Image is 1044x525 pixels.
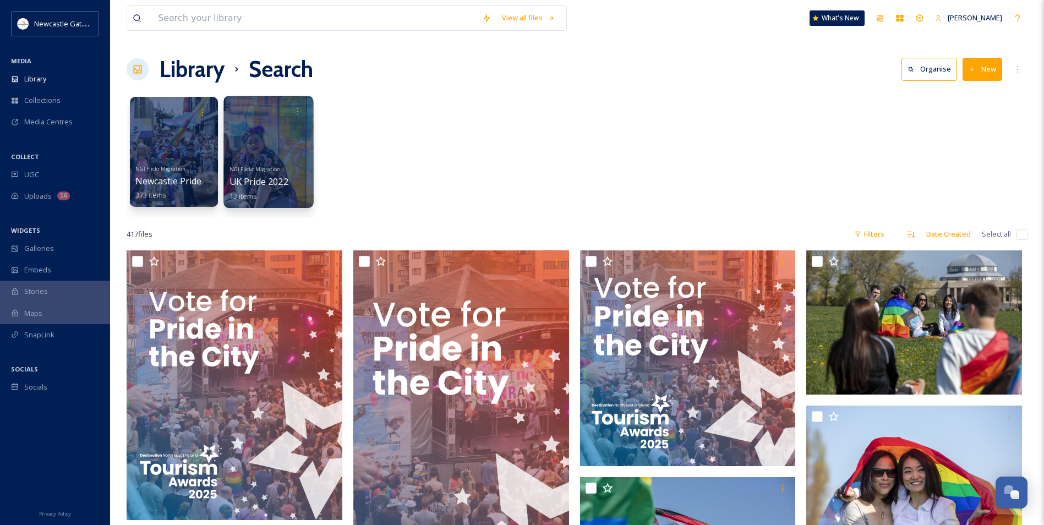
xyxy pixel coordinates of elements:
span: UK Pride 2022 [229,176,288,188]
span: 373 items [135,190,167,200]
a: NGI Flickr MigrationNewcastle Pride 2022373 items [135,162,223,200]
span: NGI Flickr Migration [229,165,281,172]
h1: Search [249,53,313,86]
button: Organise [901,58,957,80]
span: [PERSON_NAME] [948,13,1002,23]
span: UGC [24,169,39,180]
span: Select all [982,229,1011,239]
span: Uploads [24,191,52,201]
span: 417 file s [127,229,152,239]
span: Library [24,74,46,84]
span: Galleries [24,243,54,254]
span: Privacy Policy [39,510,71,517]
a: Library [160,53,225,86]
a: [PERSON_NAME] [930,7,1008,29]
div: 16 [57,192,70,200]
div: Date Created [921,223,976,245]
span: Maps [24,308,42,319]
div: Filters [849,223,890,245]
input: Search your library [152,6,477,30]
span: Media Centres [24,117,73,127]
span: COLLECT [11,152,39,161]
a: What's New [810,10,865,26]
span: Newcastle Pride 2022 [135,175,223,187]
img: NEETA template-9-pride.png [580,250,796,466]
span: Newcastle Gateshead Initiative [34,18,135,29]
img: Vertical NEETA-2-Pride (1080x1350px).png [127,250,342,520]
a: View all files [496,7,561,29]
span: Embeds [24,265,51,275]
span: SOCIALS [11,365,38,373]
span: WIDGETS [11,226,40,234]
span: SnapLink [24,330,54,340]
a: Privacy Policy [39,506,71,519]
img: 011 NGI.JPG [806,250,1022,395]
button: Open Chat [996,477,1027,508]
span: MEDIA [11,57,31,65]
img: DqD9wEUd_400x400.jpg [18,18,29,29]
span: NGI Flickr Migration [135,165,185,172]
span: Collections [24,95,61,106]
span: 13 items [229,190,258,200]
span: Stories [24,286,48,297]
a: NGI Flickr MigrationUK Pride 202213 items [229,162,288,200]
span: Socials [24,382,47,392]
button: New [963,58,1002,80]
